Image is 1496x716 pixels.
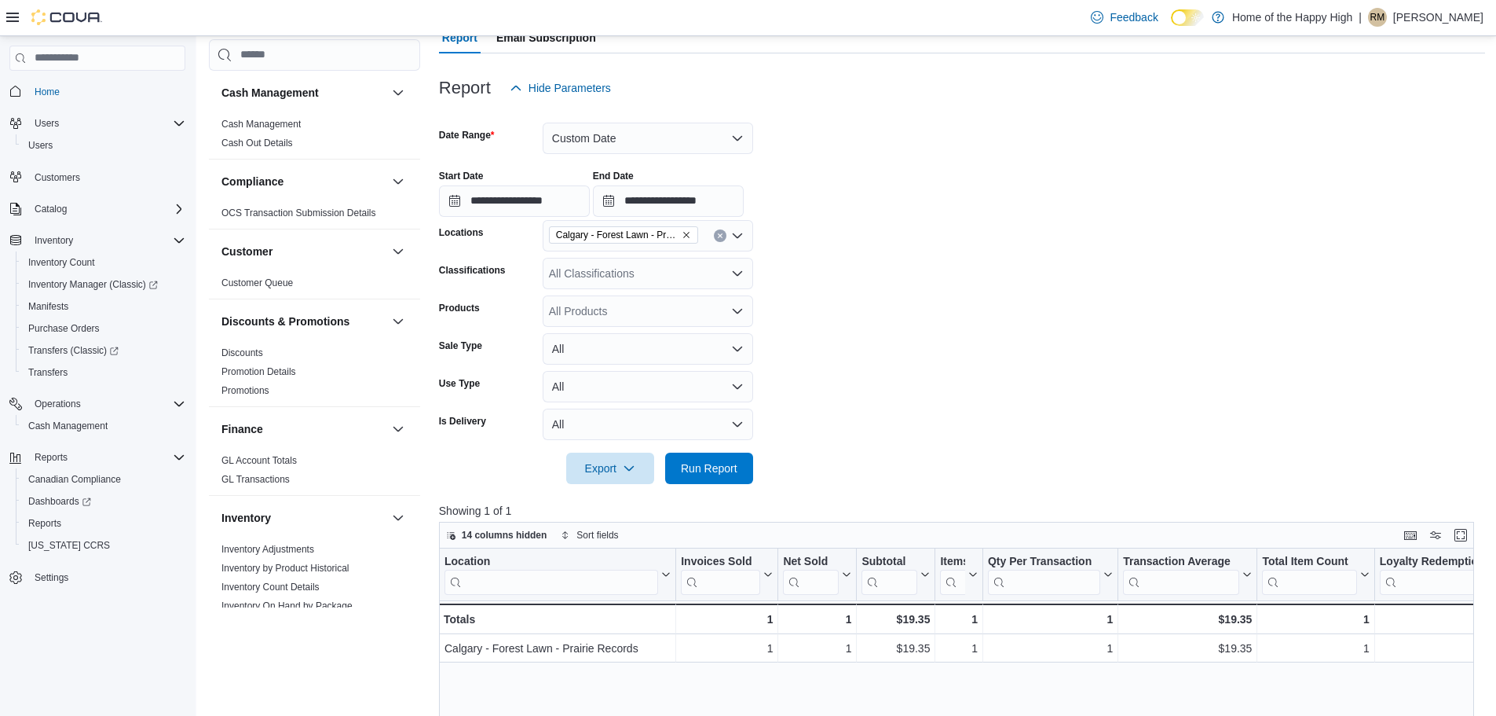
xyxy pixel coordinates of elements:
div: 1 [681,639,773,658]
button: Users [28,114,65,133]
a: Inventory On Hand by Package [221,600,353,611]
div: Location [444,554,658,594]
a: [US_STATE] CCRS [22,536,116,555]
span: Canadian Compliance [28,473,121,486]
a: Inventory Count Details [221,582,320,593]
h3: Customer [221,244,272,259]
a: GL Account Totals [221,455,297,466]
button: Inventory [28,231,79,250]
span: Inventory Count Details [221,581,320,593]
span: Purchase Orders [28,322,100,335]
span: Washington CCRS [22,536,185,555]
span: Manifests [22,297,185,316]
span: OCS Transaction Submission Details [221,207,376,219]
span: Home [35,86,60,98]
h3: Cash Management [221,85,319,101]
button: Customer [389,242,408,261]
button: Customer [221,244,386,259]
button: Users [3,112,192,134]
div: Qty Per Transaction [988,554,1100,569]
a: Manifests [22,297,75,316]
span: Sort fields [576,529,618,542]
button: 14 columns hidden [440,526,554,545]
span: Customers [35,171,80,184]
a: Inventory Manager (Classic) [22,275,164,294]
button: Qty Per Transaction [988,554,1113,594]
div: Invoices Sold [681,554,760,594]
span: Cash Management [221,118,301,130]
div: 1 [1262,639,1369,658]
div: Subtotal [861,554,917,594]
span: Promotion Details [221,365,296,378]
button: Location [444,554,671,594]
span: Calgary - Forest Lawn - Prairie Records [556,227,679,243]
label: Is Delivery [439,415,486,428]
span: Users [35,117,59,130]
button: Inventory [3,229,192,252]
button: Discounts & Promotions [389,312,408,331]
span: Cash Management [28,420,108,432]
button: Display options [1426,526,1445,545]
button: Open list of options [731,229,744,242]
button: Hide Parameters [503,72,617,104]
button: [US_STATE] CCRS [16,534,192,556]
span: Run Report [681,461,737,476]
a: OCS Transaction Submission Details [221,207,376,218]
span: Users [28,139,53,152]
label: Use Type [439,377,480,390]
button: Discounts & Promotions [221,314,386,329]
button: Compliance [389,172,408,191]
a: Users [22,136,59,155]
span: Canadian Compliance [22,470,185,489]
button: All [543,333,753,365]
div: Rebecca MacNeill [1368,8,1387,27]
span: [US_STATE] CCRS [28,539,110,552]
span: Catalog [28,200,185,218]
span: Feedback [1110,9,1158,25]
label: Classifications [439,264,506,277]
h3: Inventory [221,510,271,526]
div: $19.35 [1123,610,1252,629]
button: Home [3,80,192,103]
span: Customer Queue [221,277,293,289]
button: Net Sold [783,554,851,594]
button: Cash Management [16,415,192,437]
button: Enter fullscreen [1451,526,1470,545]
span: Catalog [35,203,67,215]
button: Transaction Average [1123,554,1252,594]
button: Reports [3,446,192,468]
a: Inventory Manager (Classic) [16,274,192,296]
span: Dashboards [22,492,185,511]
label: End Date [593,170,634,182]
label: Locations [439,226,484,239]
span: Settings [35,571,68,584]
span: Inventory Manager (Classic) [28,278,158,291]
a: Home [28,83,66,101]
span: Inventory by Product Historical [221,562,349,575]
a: Promotions [221,385,269,396]
button: Customers [3,166,192,189]
label: Date Range [439,129,495,141]
div: 1 [988,610,1113,629]
div: 1 [1262,610,1369,629]
span: Transfers [22,363,185,382]
p: Showing 1 of 1 [439,503,1485,519]
a: Cash Management [221,119,301,130]
button: Remove Calgary - Forest Lawn - Prairie Records from selection in this group [682,230,691,240]
span: Settings [28,567,185,587]
div: Items Per Transaction [940,554,965,594]
span: Inventory Adjustments [221,543,314,556]
div: 1 [681,610,773,629]
img: Cova [31,9,102,25]
button: Inventory [221,510,386,526]
span: Dark Mode [1171,26,1172,27]
button: Catalog [3,198,192,220]
div: Transaction Average [1123,554,1239,594]
span: Inventory Manager (Classic) [22,275,185,294]
span: 14 columns hidden [462,529,547,542]
div: Compliance [209,204,420,229]
button: Sort fields [554,526,624,545]
a: Transfers [22,363,74,382]
span: GL Transactions [221,473,290,486]
button: Finance [389,420,408,439]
